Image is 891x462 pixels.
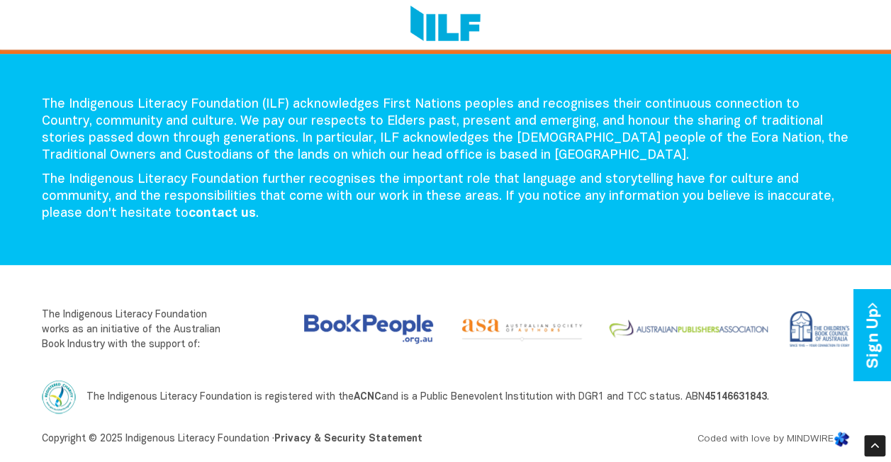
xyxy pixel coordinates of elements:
a: Visit the Australian Booksellers Association website [304,315,433,344]
img: Australian Booksellers Association Inc. [304,315,433,344]
a: Privacy & Security Statement [274,434,422,444]
a: Visit the Australian Society of Authors website [443,308,591,343]
a: Visit the Children’s Book Council of Australia website [773,308,850,351]
p: The Indigenous Literacy Foundation (ILF) acknowledges First Nations peoples and recognises their ... [42,96,850,164]
p: Copyright © 2025 Indigenous Literacy Foundation · [42,431,573,448]
img: Mindwire Logo [834,431,850,447]
a: Visit the Australian Publishers Association website [591,308,773,351]
img: Australian Society of Authors [454,308,591,343]
a: contact us [189,208,256,220]
a: 45146631843 [705,393,767,402]
p: The Indigenous Literacy Foundation is registered with the and is a Public Benevolent Institution ... [42,380,850,414]
img: Australian Publishers Association [603,308,773,351]
a: ACNC [354,393,381,402]
a: Coded with love by MINDWIRE [697,434,850,444]
img: Logo [410,6,481,44]
p: The Indigenous Literacy Foundation further recognises the important role that language and storyt... [42,171,850,222]
img: Children’s Book Council of Australia (CBCA) [785,308,850,351]
p: The Indigenous Literacy Foundation works as an initiative of the Australian Book Industry with th... [42,308,228,352]
div: Scroll Back to Top [864,435,885,456]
